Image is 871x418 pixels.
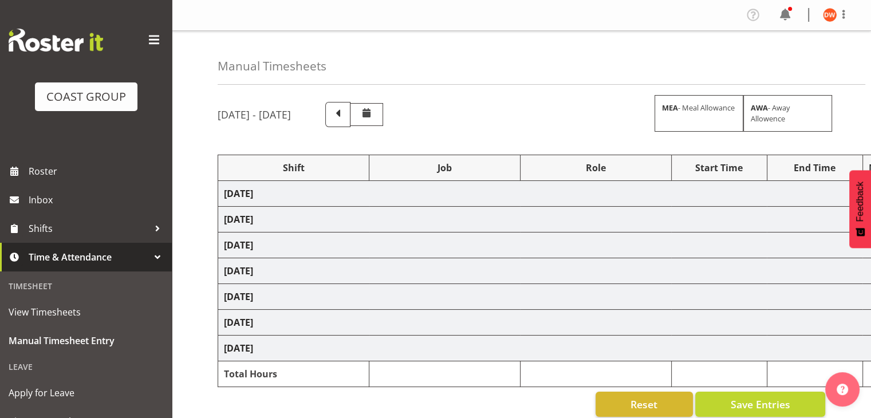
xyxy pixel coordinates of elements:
[9,303,163,321] span: View Timesheets
[29,249,149,266] span: Time & Attendance
[9,332,163,349] span: Manual Timesheet Entry
[730,397,790,412] span: Save Entries
[837,384,848,395] img: help-xxl-2.png
[3,326,169,355] a: Manual Timesheet Entry
[743,95,832,132] div: - Away Allowence
[695,392,825,417] button: Save Entries
[29,163,166,180] span: Roster
[751,102,768,113] strong: AWA
[3,378,169,407] a: Apply for Leave
[3,355,169,378] div: Leave
[29,220,149,237] span: Shifts
[46,88,126,105] div: COAST GROUP
[849,170,871,248] button: Feedback - Show survey
[526,161,665,175] div: Role
[375,161,514,175] div: Job
[224,161,363,175] div: Shift
[3,298,169,326] a: View Timesheets
[677,161,761,175] div: Start Time
[9,384,163,401] span: Apply for Leave
[655,95,743,132] div: - Meal Allowance
[662,102,678,113] strong: MEA
[773,161,857,175] div: End Time
[218,60,326,73] h4: Manual Timesheets
[218,361,369,387] td: Total Hours
[9,29,103,52] img: Rosterit website logo
[218,108,291,121] h5: [DATE] - [DATE]
[823,8,837,22] img: david-wiseman11371.jpg
[29,191,166,208] span: Inbox
[630,397,657,412] span: Reset
[596,392,693,417] button: Reset
[855,182,865,222] span: Feedback
[3,274,169,298] div: Timesheet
